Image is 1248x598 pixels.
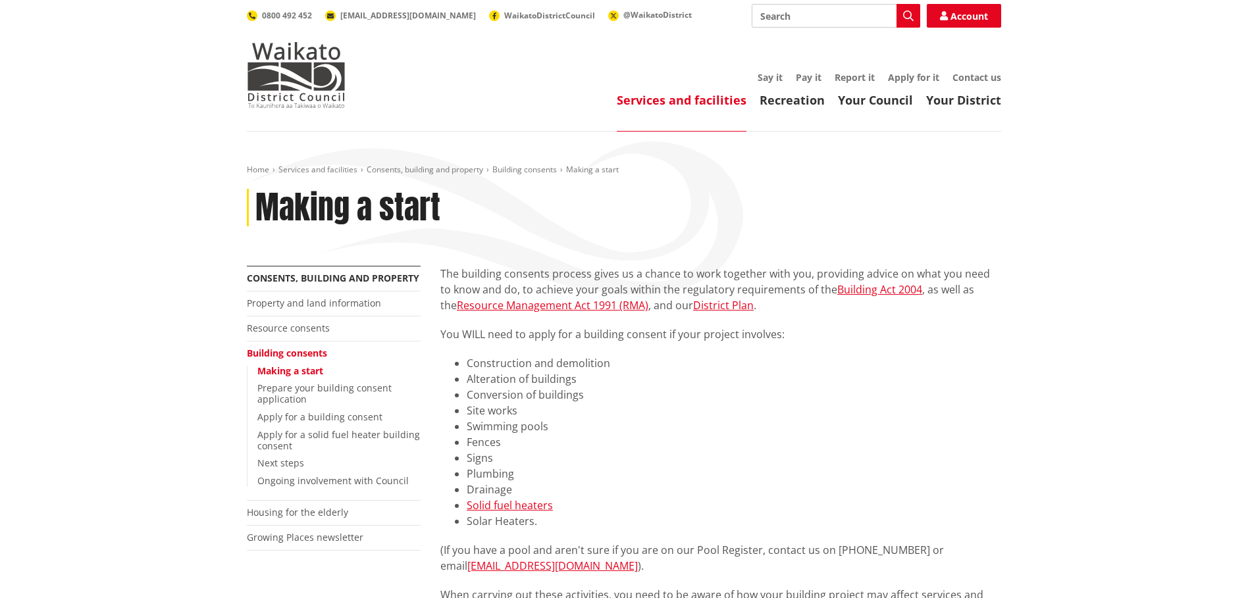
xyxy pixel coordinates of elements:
li: Solar Heaters. [467,513,1001,529]
a: Account [927,4,1001,28]
a: Say it [758,71,783,84]
a: Apply for it [888,71,939,84]
a: Your Council [838,92,913,108]
a: Prepare your building consent application [257,382,392,405]
a: Consents, building and property [247,272,419,284]
a: Recreation [760,92,825,108]
a: District Plan [693,298,754,312]
input: Search input [752,4,920,28]
li: Alteration of buildings [467,371,1001,387]
a: WaikatoDistrictCouncil [489,10,595,21]
a: Building consents [492,164,557,175]
a: Report it [835,71,875,84]
a: Consents, building and property [367,164,483,175]
span: [EMAIL_ADDRESS][DOMAIN_NAME] [340,10,476,21]
a: 0800 492 452 [247,10,312,21]
li: Conversion of buildings [467,387,1001,403]
a: Housing for the elderly [247,506,348,518]
a: Making a start [257,364,323,377]
a: Growing Places newsletter [247,531,363,543]
a: Next steps [257,457,304,469]
a: Pay it [796,71,821,84]
a: Resource consents [247,322,330,334]
span: WaikatoDistrictCouncil [504,10,595,21]
li: Plumbing [467,466,1001,482]
span: Making a start [566,164,619,175]
span: @WaikatoDistrict [623,9,692,20]
p: You WILL need to apply for a building consent if your project involves: [440,326,1001,342]
a: Apply for a solid fuel heater building consent​ [257,428,420,452]
a: Contact us [952,71,1001,84]
li: Construction and demolition [467,355,1001,371]
a: Building consents [247,347,327,359]
li: Site works [467,403,1001,418]
a: @WaikatoDistrict [608,9,692,20]
h1: Making a start [255,189,440,227]
li: Fences [467,434,1001,450]
a: Ongoing involvement with Council [257,474,409,487]
li: Drainage [467,482,1001,497]
li: Signs [467,450,1001,466]
img: Waikato District Council - Te Kaunihera aa Takiwaa o Waikato [247,42,346,108]
a: Apply for a building consent [257,411,382,423]
a: Your District [926,92,1001,108]
span: 0800 492 452 [262,10,312,21]
nav: breadcrumb [247,164,1001,176]
a: Home [247,164,269,175]
a: Services and facilities [617,92,746,108]
a: Property and land information [247,297,381,309]
p: The building consents process gives us a chance to work together with you, providing advice on wh... [440,266,1001,313]
a: Building Act 2004 [837,282,922,297]
a: Solid fuel heaters [467,498,553,512]
li: Swimming pools [467,418,1001,434]
a: Services and facilities [278,164,357,175]
a: [EMAIL_ADDRESS][DOMAIN_NAME] [467,559,638,573]
a: [EMAIL_ADDRESS][DOMAIN_NAME] [325,10,476,21]
a: Resource Management Act 1991 (RMA) [457,298,648,312]
p: (If you have a pool and aren't sure if you are on our Pool Register, contact us on [PHONE_NUMBER]... [440,542,1001,574]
